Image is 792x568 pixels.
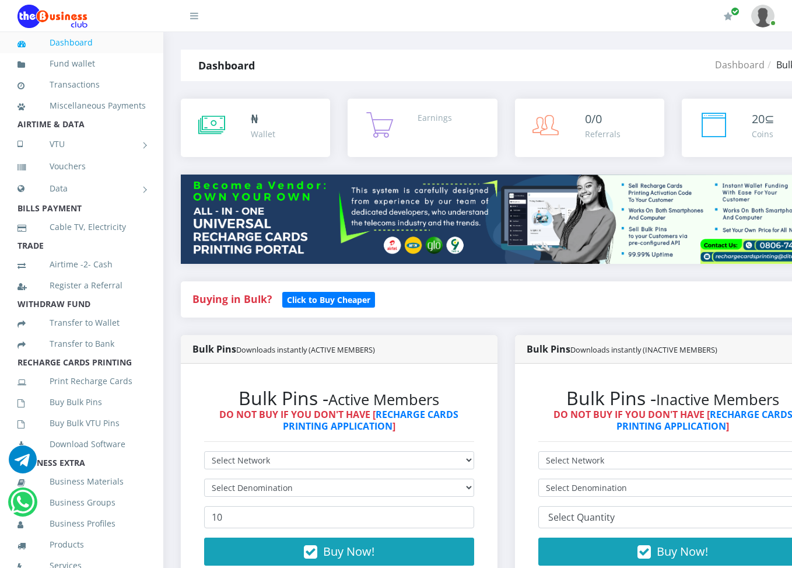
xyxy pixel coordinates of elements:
[752,110,775,128] div: ⊆
[192,343,375,356] strong: Bulk Pins
[17,29,146,56] a: Dashboard
[17,5,87,28] img: Logo
[17,368,146,395] a: Print Recharge Cards
[17,410,146,437] a: Buy Bulk VTU Pins
[17,510,146,537] a: Business Profiles
[204,387,474,409] h2: Bulk Pins -
[323,543,374,559] span: Buy Now!
[752,111,765,127] span: 20
[17,389,146,416] a: Buy Bulk Pins
[527,343,717,356] strong: Bulk Pins
[204,538,474,566] button: Buy Now!
[287,294,370,305] b: Click to Buy Cheaper
[585,111,602,127] span: 0/0
[656,389,779,410] small: Inactive Members
[251,110,275,128] div: ₦
[731,7,740,16] span: Renew/Upgrade Subscription
[515,99,664,157] a: 0/0 Referrals
[715,58,765,71] a: Dashboard
[236,344,375,355] small: Downloads instantly (ACTIVE MEMBERS)
[724,12,733,21] i: Renew/Upgrade Subscription
[585,128,621,140] div: Referrals
[348,99,497,157] a: Earnings
[181,99,330,157] a: ₦ Wallet
[17,153,146,180] a: Vouchers
[282,292,375,306] a: Click to Buy Cheaper
[17,489,146,516] a: Business Groups
[17,71,146,98] a: Transactions
[17,272,146,299] a: Register a Referral
[751,5,775,27] img: User
[198,58,255,72] strong: Dashboard
[251,128,275,140] div: Wallet
[192,292,272,306] strong: Buying in Bulk?
[17,174,146,203] a: Data
[17,330,146,357] a: Transfer to Bank
[9,454,37,473] a: Chat for support
[418,111,452,124] div: Earnings
[570,344,717,355] small: Downloads instantly (INACTIVE MEMBERS)
[17,130,146,159] a: VTU
[17,50,146,77] a: Fund wallet
[752,128,775,140] div: Coins
[17,214,146,241] a: Cable TV, Electricity
[17,431,146,458] a: Download Software
[657,543,708,559] span: Buy Now!
[219,408,458,432] strong: DO NOT BUY IF YOU DON'T HAVE [ ]
[204,506,474,528] input: Enter Quantity
[283,408,459,432] a: RECHARGE CARDS PRINTING APPLICATION
[10,497,34,516] a: Chat for support
[17,309,146,336] a: Transfer to Wallet
[17,468,146,495] a: Business Materials
[17,92,146,119] a: Miscellaneous Payments
[17,251,146,278] a: Airtime -2- Cash
[17,531,146,558] a: Products
[328,389,439,410] small: Active Members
